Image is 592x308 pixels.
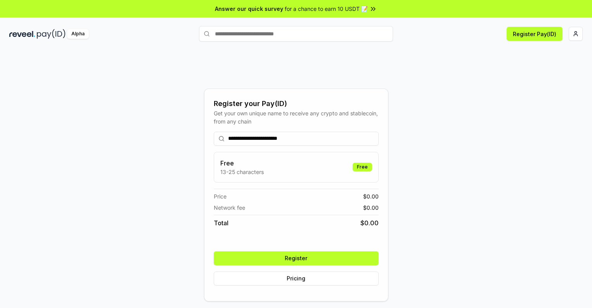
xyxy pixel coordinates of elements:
[37,29,66,39] img: pay_id
[214,98,379,109] div: Register your Pay(ID)
[360,218,379,228] span: $ 0.00
[67,29,89,39] div: Alpha
[9,29,35,39] img: reveel_dark
[220,158,264,168] h3: Free
[507,27,563,41] button: Register Pay(ID)
[214,218,228,228] span: Total
[214,251,379,265] button: Register
[285,5,368,13] span: for a chance to earn 10 USDT 📝
[363,192,379,200] span: $ 0.00
[214,271,379,285] button: Pricing
[214,204,245,212] span: Network fee
[363,204,379,212] span: $ 0.00
[220,168,264,176] p: 13-25 characters
[353,163,372,171] div: Free
[214,192,227,200] span: Price
[215,5,283,13] span: Answer our quick survey
[214,109,379,125] div: Get your own unique name to receive any crypto and stablecoin, from any chain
